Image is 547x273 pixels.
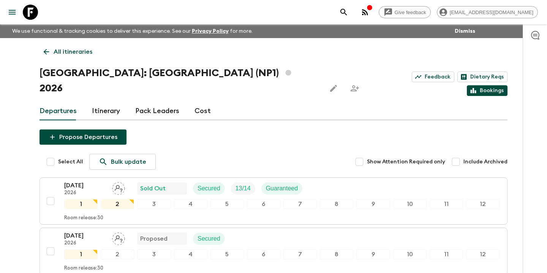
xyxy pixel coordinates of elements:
span: Assign pack leader [112,184,125,190]
div: 11 [430,249,463,259]
button: Edit this itinerary [326,81,341,96]
p: Sold Out [140,184,166,193]
p: 13 / 14 [236,184,251,193]
div: 10 [393,199,427,209]
p: 2026 [64,240,106,246]
a: All itineraries [40,44,96,59]
div: [EMAIL_ADDRESS][DOMAIN_NAME] [437,6,538,18]
p: Room release: 30 [64,265,103,271]
p: Guaranteed [266,184,298,193]
div: 2 [101,199,134,209]
div: 1 [64,199,98,209]
div: 10 [393,249,427,259]
button: Dismiss [453,26,477,37]
a: Dietary Reqs [457,72,507,82]
div: 3 [137,249,171,259]
p: 2026 [64,190,106,196]
a: Cost [194,102,211,120]
div: 1 [64,249,98,259]
a: Itinerary [92,102,120,120]
div: 12 [466,199,500,209]
p: Proposed [140,234,168,243]
p: Room release: 30 [64,215,103,221]
p: All itineraries [54,47,92,56]
div: 6 [247,199,280,209]
span: [EMAIL_ADDRESS][DOMAIN_NAME] [446,10,538,15]
p: Bulk update [111,157,146,166]
a: Bookings [467,85,507,96]
button: Propose Departures [40,129,126,145]
a: Pack Leaders [135,102,179,120]
div: 4 [174,199,207,209]
a: Privacy Policy [192,29,229,34]
span: Select All [58,158,83,166]
p: [DATE] [64,231,106,240]
div: 9 [356,199,390,209]
div: 6 [247,249,280,259]
div: 7 [283,249,317,259]
button: menu [5,5,20,20]
div: 8 [320,199,353,209]
span: Include Archived [463,158,507,166]
span: Share this itinerary [347,81,362,96]
div: Secured [193,182,225,195]
div: Secured [193,233,225,245]
div: 7 [283,199,317,209]
a: Bulk update [89,154,156,170]
a: Give feedback [379,6,431,18]
div: 5 [210,199,244,209]
p: We use functional & tracking cookies to deliver this experience. See our for more. [9,24,256,38]
span: Assign pack leader [112,235,125,241]
button: search adventures [336,5,351,20]
div: 5 [210,249,244,259]
a: Feedback [412,72,454,82]
div: 9 [356,249,390,259]
div: 3 [137,199,171,209]
a: Departures [40,102,77,120]
h1: [GEOGRAPHIC_DATA]: [GEOGRAPHIC_DATA] (NP1) 2026 [40,65,320,96]
div: 8 [320,249,353,259]
span: Show Attention Required only [367,158,445,166]
span: Give feedback [390,10,430,15]
div: Trip Fill [231,182,255,195]
div: 4 [174,249,207,259]
p: Secured [198,184,220,193]
div: 11 [430,199,463,209]
p: Secured [198,234,220,243]
div: 2 [101,249,134,259]
p: [DATE] [64,181,106,190]
button: [DATE]2026Assign pack leaderSold OutSecuredTrip FillGuaranteed123456789101112Room release:30 [40,177,507,225]
div: 12 [466,249,500,259]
